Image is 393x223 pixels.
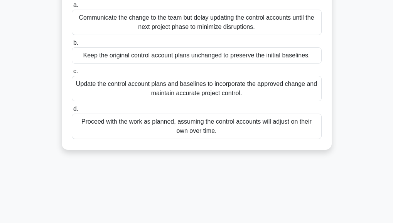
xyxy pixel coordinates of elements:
span: b. [73,39,78,46]
span: d. [73,106,78,112]
div: Proceed with the work as planned, assuming the control accounts will adjust on their own over time. [72,114,322,139]
span: c. [73,68,78,74]
div: Keep the original control account plans unchanged to preserve the initial baselines. [72,47,322,64]
div: Update the control account plans and baselines to incorporate the approved change and maintain ac... [72,76,322,101]
span: a. [73,2,78,8]
div: Communicate the change to the team but delay updating the control accounts until the next project... [72,10,322,35]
